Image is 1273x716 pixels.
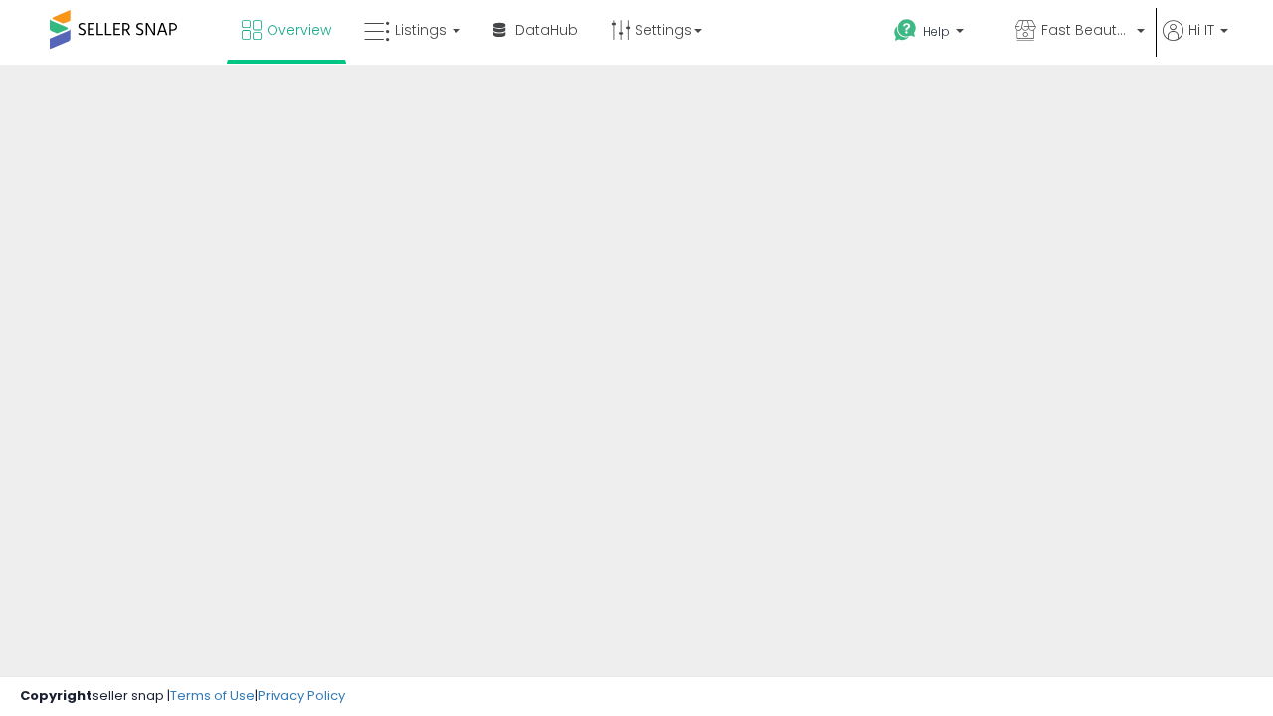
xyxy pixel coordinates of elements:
[1163,20,1228,65] a: Hi IT
[878,3,998,65] a: Help
[170,686,255,705] a: Terms of Use
[20,686,92,705] strong: Copyright
[395,20,447,40] span: Listings
[258,686,345,705] a: Privacy Policy
[20,687,345,706] div: seller snap | |
[1188,20,1214,40] span: Hi IT
[923,23,950,40] span: Help
[893,18,918,43] i: Get Help
[267,20,331,40] span: Overview
[1041,20,1131,40] span: Fast Beauty ([GEOGRAPHIC_DATA])
[515,20,578,40] span: DataHub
